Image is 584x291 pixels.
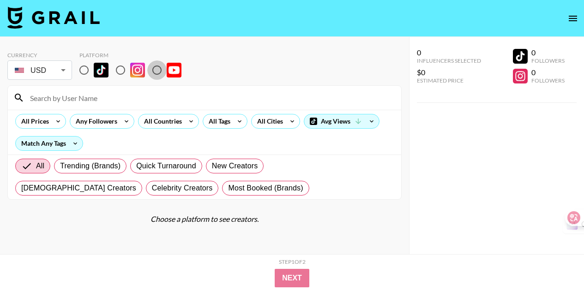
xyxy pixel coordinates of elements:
[417,77,481,84] div: Estimated Price
[7,52,72,59] div: Currency
[152,183,213,194] span: Celebrity Creators
[228,183,303,194] span: Most Booked (Brands)
[7,6,100,29] img: Grail Talent
[531,68,565,77] div: 0
[304,114,379,128] div: Avg Views
[531,57,565,64] div: Followers
[16,137,83,150] div: Match Any Tags
[417,48,481,57] div: 0
[531,48,565,57] div: 0
[60,160,120,172] span: Trending (Brands)
[417,68,481,77] div: $0
[16,114,51,128] div: All Prices
[212,160,258,172] span: New Creators
[9,62,70,78] div: USD
[203,114,232,128] div: All Tags
[21,183,136,194] span: [DEMOGRAPHIC_DATA] Creators
[167,63,181,77] img: YouTube
[79,52,189,59] div: Platform
[279,258,306,265] div: Step 1 of 2
[252,114,285,128] div: All Cities
[24,90,396,105] input: Search by User Name
[564,9,582,28] button: open drawer
[94,63,108,77] img: TikTok
[531,77,565,84] div: Followers
[136,160,196,172] span: Quick Turnaround
[36,160,44,172] span: All
[538,245,573,280] iframe: Drift Widget Chat Controller
[70,114,119,128] div: Any Followers
[275,269,309,287] button: Next
[138,114,184,128] div: All Countries
[130,63,145,77] img: Instagram
[417,57,481,64] div: Influencers Selected
[7,214,402,224] div: Choose a platform to see creators.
